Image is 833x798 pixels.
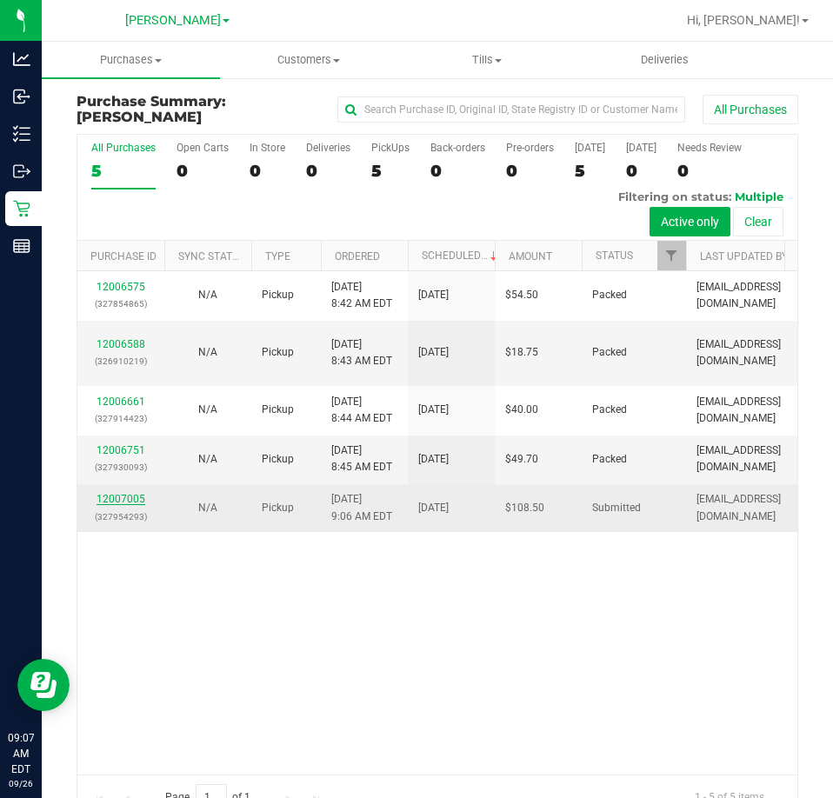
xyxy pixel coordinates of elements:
button: Clear [733,207,783,236]
span: [DATE] 8:43 AM EDT [331,336,392,369]
span: Packed [592,451,627,468]
div: 0 [430,161,485,181]
a: Purchase ID [90,250,157,263]
span: Filtering on status: [618,190,731,203]
h3: Purchase Summary: [77,94,317,124]
a: 12006661 [97,396,145,408]
div: 0 [626,161,656,181]
div: Needs Review [677,142,742,154]
span: Purchases [42,52,220,68]
a: Type [265,250,290,263]
span: Pickup [262,500,294,516]
span: [DATE] 8:42 AM EDT [331,279,392,312]
div: 0 [306,161,350,181]
div: Back-orders [430,142,485,154]
span: Not Applicable [198,453,217,465]
button: All Purchases [703,95,798,124]
div: Deliveries [306,142,350,154]
span: $49.70 [505,451,538,468]
a: 12006751 [97,444,145,456]
span: [DATE] 8:45 AM EDT [331,442,392,475]
div: [DATE] [575,142,605,154]
span: $54.50 [505,287,538,303]
a: Purchases [42,42,220,78]
a: Ordered [335,250,380,263]
span: [DATE] [418,344,449,361]
button: Active only [650,207,730,236]
p: 09/26 [8,777,34,790]
a: 12007005 [97,493,145,505]
span: Tills [399,52,576,68]
p: (327854865) [88,296,154,312]
inline-svg: Analytics [13,50,30,68]
div: All Purchases [91,142,156,154]
button: N/A [198,500,217,516]
span: Deliveries [617,52,712,68]
a: Customers [220,42,398,78]
div: 0 [177,161,229,181]
span: [DATE] 8:44 AM EDT [331,394,392,427]
span: Packed [592,287,627,303]
a: Last Updated By [700,250,788,263]
span: $40.00 [505,402,538,418]
span: [DATE] [418,402,449,418]
span: Multiple [735,190,783,203]
button: N/A [198,344,217,361]
inline-svg: Inventory [13,125,30,143]
span: Pickup [262,451,294,468]
span: Submitted [592,500,641,516]
span: Not Applicable [198,289,217,301]
p: 09:07 AM EDT [8,730,34,777]
span: Pickup [262,344,294,361]
p: (326910219) [88,353,154,369]
span: [DATE] 9:06 AM EDT [331,491,392,524]
div: 0 [677,161,742,181]
div: Pre-orders [506,142,554,154]
span: [DATE] [418,500,449,516]
a: Deliveries [576,42,754,78]
input: Search Purchase ID, Original ID, State Registry ID or Customer Name... [337,96,685,123]
a: 12006575 [97,281,145,293]
a: 12006588 [97,338,145,350]
div: 0 [250,161,285,181]
span: Pickup [262,402,294,418]
span: [PERSON_NAME] [77,109,202,125]
span: [PERSON_NAME] [125,13,221,28]
div: Open Carts [177,142,229,154]
span: $108.50 [505,500,544,516]
a: Scheduled [422,249,501,262]
span: Not Applicable [198,502,217,514]
a: Tills [398,42,576,78]
span: $18.75 [505,344,538,361]
p: (327930093) [88,459,154,475]
span: Packed [592,402,627,418]
inline-svg: Outbound [13,163,30,180]
iframe: Resource center [17,659,70,711]
div: [DATE] [626,142,656,154]
p: (327914423) [88,410,154,427]
div: 5 [371,161,410,181]
div: In Store [250,142,285,154]
span: Customers [221,52,397,68]
div: 5 [575,161,605,181]
button: N/A [198,402,217,418]
button: N/A [198,287,217,303]
p: (327954293) [88,509,154,525]
inline-svg: Inbound [13,88,30,105]
span: [DATE] [418,451,449,468]
inline-svg: Retail [13,200,30,217]
span: Packed [592,344,627,361]
a: Status [596,249,633,262]
a: Filter [657,241,686,270]
inline-svg: Reports [13,237,30,255]
span: Pickup [262,287,294,303]
div: 5 [91,161,156,181]
span: Hi, [PERSON_NAME]! [687,13,800,27]
a: Amount [509,250,552,263]
span: Not Applicable [198,403,217,416]
a: Sync Status [178,250,245,263]
div: 0 [506,161,554,181]
span: [DATE] [418,287,449,303]
div: PickUps [371,142,410,154]
button: N/A [198,451,217,468]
